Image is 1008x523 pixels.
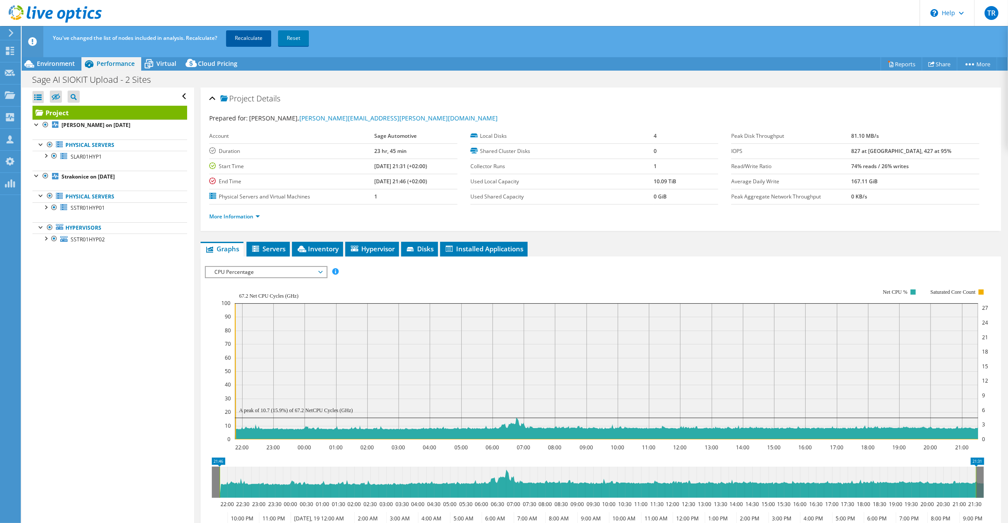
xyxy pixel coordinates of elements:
a: [PERSON_NAME][EMAIL_ADDRESS][PERSON_NAME][DOMAIN_NAME] [299,114,498,122]
b: 81.10 MB/s [852,132,879,140]
text: 23:00 [267,444,280,451]
label: Average Daily Write [731,177,851,186]
text: 21:00 [956,444,969,451]
a: [PERSON_NAME] on [DATE] [32,120,187,131]
label: End Time [209,177,374,186]
text: 100 [221,299,230,307]
text: 13:30 [714,500,728,508]
span: Disks [405,244,434,253]
b: [DATE] 21:46 (+02:00) [375,178,428,185]
text: 67.2 Net CPU Cycles (GHz) [239,293,298,299]
span: Inventory [296,244,339,253]
text: 07:30 [523,500,537,508]
label: Prepared for: [209,114,248,122]
text: 09:00 [571,500,584,508]
text: 12:00 [674,444,687,451]
b: 0 KB/s [852,193,868,200]
a: Reports [881,57,922,71]
span: Cloud Pricing [198,59,237,68]
text: 16:00 [794,500,807,508]
text: 18:30 [873,500,887,508]
a: SSTR01HYP02 [32,234,187,245]
text: 06:00 [486,444,499,451]
b: 23 hr, 45 min [375,147,407,155]
b: 74% reads / 26% writes [852,162,909,170]
text: 20 [225,408,231,416]
a: Project [32,106,187,120]
span: Project [220,94,254,103]
text: 15:30 [778,500,791,508]
span: Servers [251,244,285,253]
label: Shared Cluster Disks [470,147,654,156]
text: 04:00 [423,444,437,451]
text: 15:00 [768,444,781,451]
b: 827 at [GEOGRAPHIC_DATA], 427 at 95% [852,147,952,155]
text: 23:30 [269,500,282,508]
text: 60 [225,354,231,361]
text: 40 [225,381,231,388]
text: 15:00 [762,500,775,508]
a: Physical Servers [32,191,187,202]
label: Physical Servers and Virtual Machines [209,192,374,201]
text: 17:00 [826,500,839,508]
b: [PERSON_NAME] on [DATE] [62,121,130,129]
text: 11:00 [642,444,656,451]
text: 12:30 [682,500,696,508]
text: 15 [982,363,988,370]
text: 13:00 [698,500,712,508]
label: Used Local Capacity [470,177,654,186]
a: Reset [278,30,309,46]
text: 14:30 [746,500,759,508]
label: Read/Write Ratio [731,162,851,171]
text: 10:00 [611,444,625,451]
b: Strakonice on [DATE] [62,173,115,180]
b: 1 [654,162,657,170]
label: Account [209,132,374,140]
span: [PERSON_NAME], [249,114,498,122]
b: 10.09 TiB [654,178,677,185]
text: 09:00 [580,444,593,451]
text: 50 [225,367,231,375]
span: Performance [97,59,135,68]
text: 21:00 [953,500,966,508]
text: 08:30 [555,500,568,508]
text: 05:00 [455,444,468,451]
text: 17:30 [841,500,855,508]
span: Details [256,93,280,104]
a: More [957,57,997,71]
text: 21 [982,334,988,341]
a: Share [922,57,957,71]
text: 14:00 [730,500,743,508]
text: 03:30 [396,500,409,508]
a: SSTR01HYP01 [32,202,187,214]
text: 14:00 [736,444,750,451]
b: 4 [654,132,657,140]
text: 70 [225,340,231,348]
text: 22:00 [221,500,234,508]
span: Virtual [156,59,176,68]
span: SLAR01HYP1 [71,153,102,160]
text: 07:00 [507,500,521,508]
text: 04:00 [412,500,425,508]
text: A peak of 10.7 (15.9%) of 67.2 NetCPU Cycles (GHz) [239,407,353,413]
label: IOPS [731,147,851,156]
text: 3 [982,421,985,428]
span: Installed Applications [444,244,523,253]
text: 05:00 [444,500,457,508]
text: 17:00 [830,444,844,451]
a: Strakonice on [DATE] [32,171,187,182]
b: [DATE] 21:31 (+02:00) [375,162,428,170]
svg: \n [930,9,938,17]
label: Duration [209,147,374,156]
b: 1 [375,193,378,200]
h1: Sage AI SIOKIT Upload - 2 Sites [28,75,164,84]
text: 10:00 [603,500,616,508]
label: Peak Disk Throughput [731,132,851,140]
a: SLAR01HYP1 [32,151,187,162]
text: 02:00 [348,500,361,508]
span: Hypervisor [350,244,395,253]
text: 90 [225,313,231,320]
text: 18 [982,348,988,355]
span: You've changed the list of nodes included in analysis. Recalculate? [53,34,217,42]
text: 27 [982,304,988,312]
